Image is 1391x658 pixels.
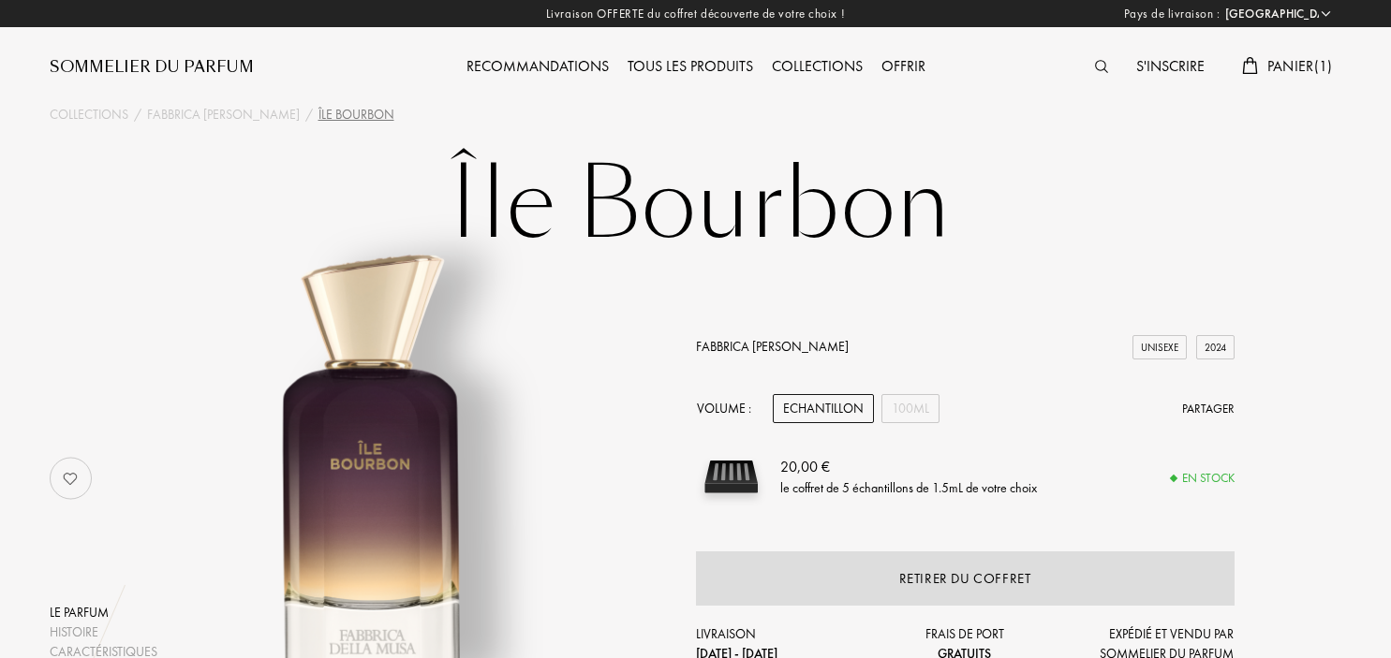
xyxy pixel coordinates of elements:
div: Le parfum [50,603,157,622]
div: Tous les produits [618,55,762,80]
div: Echantillon [773,394,874,423]
div: Collections [762,55,872,80]
div: 2024 [1196,335,1235,360]
div: le coffret de 5 échantillons de 1.5mL de votre choix [780,478,1037,498]
div: Histoire [50,622,157,642]
div: Offrir [872,55,935,80]
span: Pays de livraison : [1124,5,1221,23]
div: 100mL [881,394,940,423]
div: En stock [1171,469,1235,488]
div: / [134,105,141,124]
img: sample box [696,442,766,512]
a: Collections [762,56,872,76]
div: Île Bourbon [318,105,394,124]
img: no_like_p.png [52,460,89,497]
div: Recommandations [457,55,618,80]
img: search_icn.svg [1095,60,1108,73]
div: Volume : [696,394,762,423]
a: S'inscrire [1127,56,1214,76]
img: arrow_w.png [1319,7,1333,21]
img: cart.svg [1242,57,1257,74]
a: Offrir [872,56,935,76]
a: Fabbrica [PERSON_NAME] [696,338,849,355]
a: Sommelier du Parfum [50,56,254,79]
a: Fabbrica [PERSON_NAME] [147,105,300,124]
div: Partager [1182,400,1235,418]
h1: Île Bourbon [228,154,1164,256]
div: Unisexe [1132,335,1187,360]
div: Retirer du coffret [899,568,1031,590]
div: 20,00 € [780,456,1037,478]
div: S'inscrire [1127,55,1214,80]
a: Recommandations [457,56,618,76]
div: / [305,105,313,124]
a: Tous les produits [618,56,762,76]
a: Collections [50,105,128,124]
span: Panier ( 1 ) [1267,56,1333,76]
